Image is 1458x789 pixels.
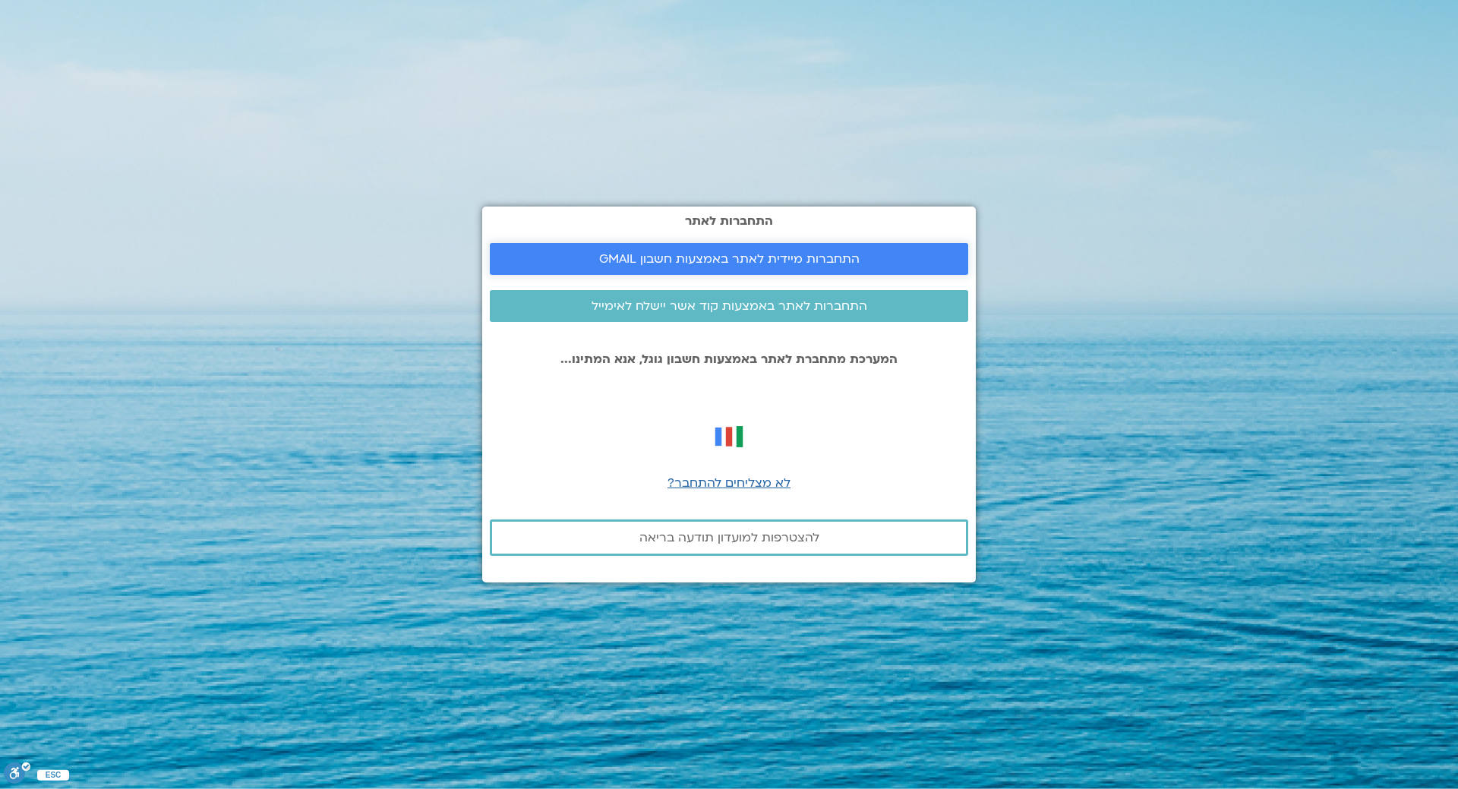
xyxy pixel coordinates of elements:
h2: התחברות לאתר [490,214,968,228]
span: התחברות מיידית לאתר באמצעות חשבון GMAIL [599,252,860,266]
a: התחברות מיידית לאתר באמצעות חשבון GMAIL [490,243,968,275]
span: להצטרפות למועדון תודעה בריאה [639,531,819,544]
p: המערכת מתחברת לאתר באמצעות חשבון גוגל, אנא המתינו... [490,352,968,366]
a: להצטרפות למועדון תודעה בריאה [490,519,968,556]
a: התחברות לאתר באמצעות קוד אשר יישלח לאימייל [490,290,968,322]
a: לא מצליחים להתחבר? [667,475,791,491]
span: התחברות לאתר באמצעות קוד אשר יישלח לאימייל [592,299,867,313]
